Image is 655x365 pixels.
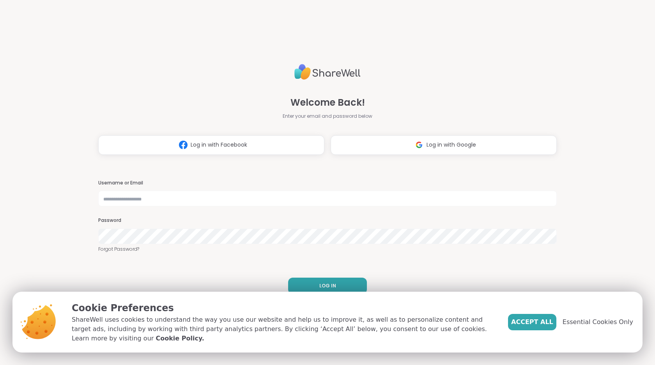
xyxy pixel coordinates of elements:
span: LOG IN [319,282,336,289]
h3: Password [98,217,557,224]
img: ShareWell Logo [294,61,361,83]
span: Accept All [511,317,553,327]
p: Cookie Preferences [72,301,496,315]
img: ShareWell Logomark [412,138,427,152]
span: Enter your email and password below [283,113,372,120]
button: LOG IN [288,278,367,294]
h3: Username or Email [98,180,557,186]
img: ShareWell Logomark [176,138,191,152]
span: Welcome Back! [290,96,365,110]
span: Essential Cookies Only [563,317,633,327]
span: Log in with Facebook [191,141,247,149]
span: Log in with Google [427,141,476,149]
button: Log in with Facebook [98,135,324,155]
p: ShareWell uses cookies to understand the way you use our website and help us to improve it, as we... [72,315,496,343]
a: Cookie Policy. [156,334,204,343]
a: Forgot Password? [98,246,557,253]
button: Accept All [508,314,556,330]
button: Log in with Google [331,135,557,155]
